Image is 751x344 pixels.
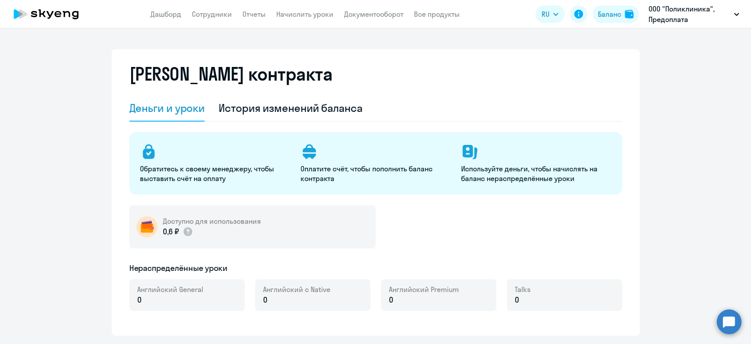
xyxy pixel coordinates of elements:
span: Английский с Native [263,285,330,294]
div: История изменений баланса [219,101,363,115]
span: 0 [515,294,519,306]
img: balance [625,10,634,18]
span: Английский General [137,285,203,294]
p: 0,6 ₽ [163,226,194,237]
a: Начислить уроки [276,10,333,18]
a: Дашборд [150,10,181,18]
a: Сотрудники [192,10,232,18]
span: Talks [515,285,531,294]
p: Обратитесь к своему менеджеру, чтобы выставить счёт на оплату [140,164,290,183]
span: 0 [137,294,142,306]
h5: Доступно для использования [163,216,261,226]
div: Баланс [598,9,621,19]
p: ООО "Поликлиника", Предоплата Медэксперт [648,4,730,25]
button: RU [535,5,564,23]
a: Все продукты [414,10,460,18]
span: 0 [389,294,393,306]
h5: Нераспределённые уроки [129,263,227,274]
h2: [PERSON_NAME] контракта [129,63,333,85]
img: wallet-circle.png [136,216,158,237]
span: 0 [263,294,267,306]
span: Английский Premium [389,285,459,294]
p: Оплатите счёт, чтобы пополнить баланс контракта [300,164,451,183]
div: Деньги и уроки [129,101,205,115]
p: Используйте деньги, чтобы начислять на баланс нераспределённые уроки [461,164,611,183]
a: Документооборот [344,10,403,18]
span: RU [542,9,550,19]
button: Балансbalance [593,5,639,23]
a: Отчеты [242,10,266,18]
button: ООО "Поликлиника", Предоплата Медэксперт [644,4,744,25]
